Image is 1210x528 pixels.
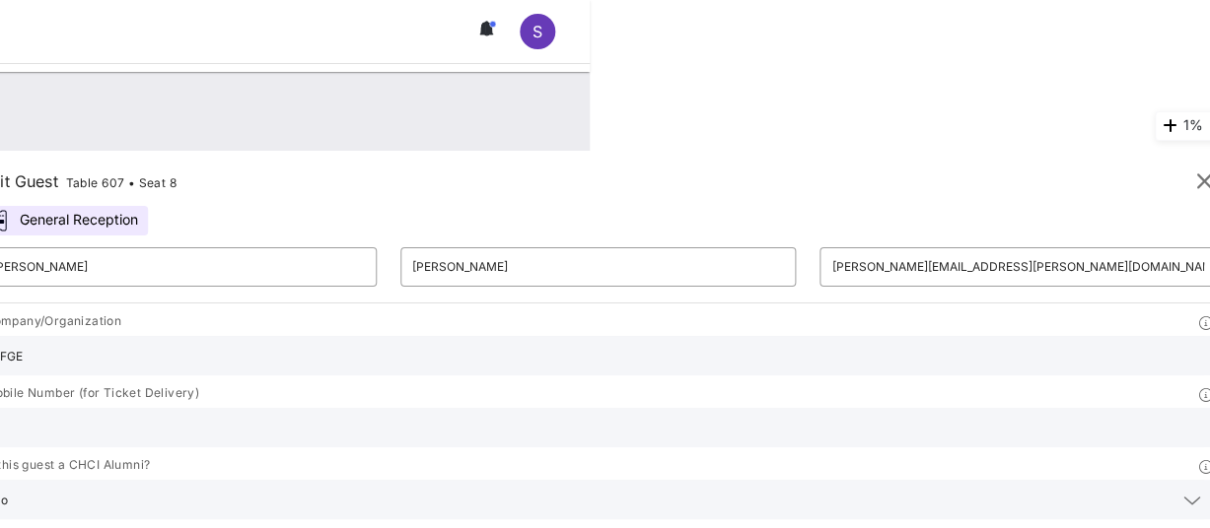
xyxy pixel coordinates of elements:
[520,14,555,49] div: S
[831,251,1204,283] input: Email*
[66,175,177,190] span: Table 607 • Seat 8
[533,22,542,41] span: S
[412,251,785,283] input: Last Name*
